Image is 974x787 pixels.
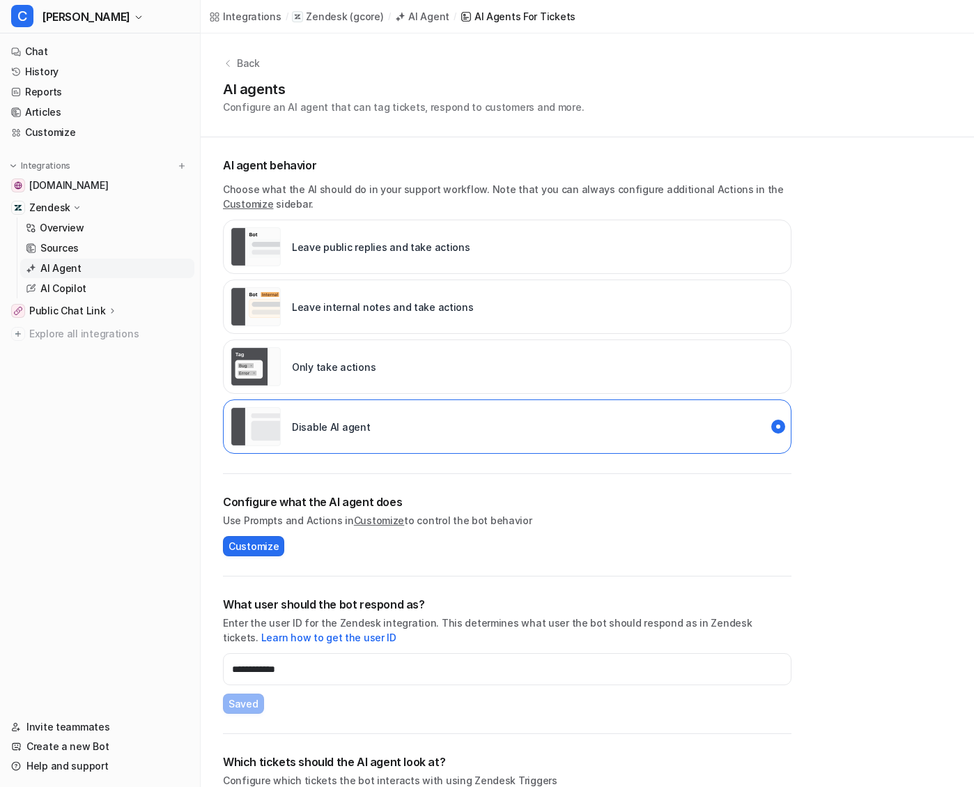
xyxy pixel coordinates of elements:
[231,287,281,326] img: Leave internal notes and take actions
[40,221,84,235] p: Overview
[6,737,194,756] a: Create a new Bot
[223,494,791,510] h2: Configure what the AI agent does
[306,10,347,24] p: Zendesk
[292,240,470,254] p: Leave public replies and take actions
[20,218,194,238] a: Overview
[223,513,791,528] p: Use Prompts and Actions in to control the bot behavior
[223,694,264,714] button: Saved
[209,9,281,24] a: Integrations
[29,178,108,192] span: [DOMAIN_NAME]
[292,300,474,314] p: Leave internal notes and take actions
[223,198,273,210] a: Customize
[388,10,391,23] span: /
[237,56,260,70] p: Back
[6,42,194,61] a: Chat
[14,307,22,315] img: Public Chat Link
[223,79,584,100] h1: AI agents
[20,279,194,298] a: AI Copilot
[408,9,449,24] div: AI Agent
[8,161,18,171] img: expand menu
[231,347,281,386] img: Only take actions
[231,227,281,266] img: Leave public replies and take actions
[223,100,584,114] p: Configure an AI agent that can tag tickets, respond to customers and more.
[350,10,383,24] p: ( gcore )
[14,204,22,212] img: Zendesk
[223,536,284,556] button: Customize
[21,160,70,171] p: Integrations
[223,280,791,334] div: live::internal_reply
[11,327,25,341] img: explore all integrations
[6,82,194,102] a: Reports
[286,10,288,23] span: /
[6,756,194,776] a: Help and support
[223,9,281,24] div: Integrations
[14,181,22,190] img: gcore.com
[20,238,194,258] a: Sources
[40,241,79,255] p: Sources
[461,9,575,24] a: AI Agents for tickets
[292,420,371,434] p: Disable AI agent
[29,323,189,345] span: Explore all integrations
[20,259,194,278] a: AI Agent
[223,399,791,454] div: paused::disabled
[223,754,791,770] h2: Which tickets should the AI agent look at?
[42,7,130,26] span: [PERSON_NAME]
[6,159,75,173] button: Integrations
[223,596,791,613] h2: What user should the bot respond as?
[29,201,70,215] p: Zendesk
[6,123,194,142] a: Customize
[223,220,791,274] div: live::external_reply
[6,176,194,195] a: gcore.com[DOMAIN_NAME]
[292,10,383,24] a: Zendesk(gcore)
[29,304,106,318] p: Public Chat Link
[394,9,449,24] a: AI Agent
[229,539,279,553] span: Customize
[223,182,791,211] p: Choose what the AI should do in your support workflow. Note that you can always configure additio...
[6,62,194,82] a: History
[292,360,376,374] p: Only take actions
[231,407,281,446] img: Disable AI agent
[223,339,791,394] div: live::disabled
[6,324,194,344] a: Explore all integrations
[354,514,404,526] a: Customize
[229,696,258,711] span: Saved
[454,10,456,23] span: /
[223,157,791,174] p: AI agent behavior
[40,282,86,296] p: AI Copilot
[261,632,396,643] a: Learn how to get the user ID
[223,616,791,645] p: Enter the user ID for the Zendesk integration. This determines what user the bot should respond a...
[40,261,82,275] p: AI Agent
[177,161,187,171] img: menu_add.svg
[6,102,194,122] a: Articles
[11,5,33,27] span: C
[6,717,194,737] a: Invite teammates
[474,9,575,24] div: AI Agents for tickets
